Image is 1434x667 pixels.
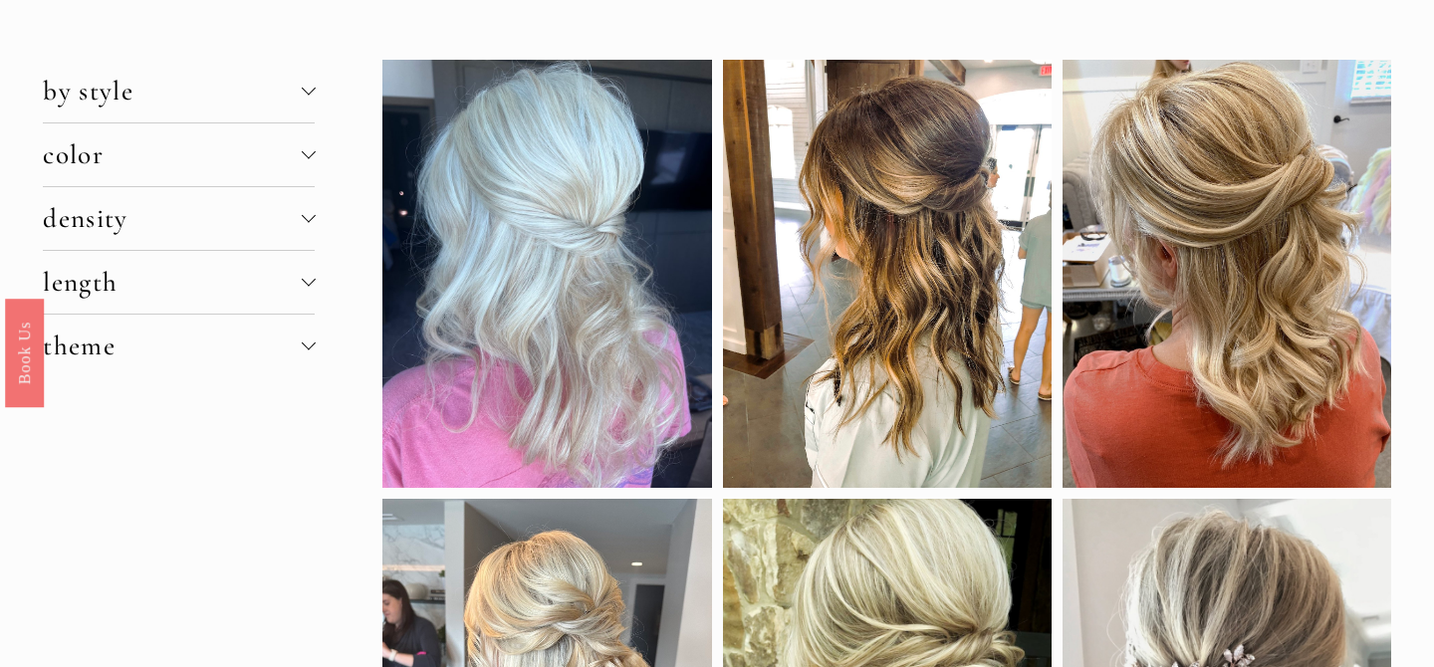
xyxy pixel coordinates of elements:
[43,330,301,362] span: theme
[43,123,315,186] button: color
[5,299,44,407] a: Book Us
[43,75,301,108] span: by style
[43,266,301,299] span: length
[43,315,315,377] button: theme
[43,187,315,250] button: density
[43,138,301,171] span: color
[43,202,301,235] span: density
[43,60,315,122] button: by style
[43,251,315,314] button: length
